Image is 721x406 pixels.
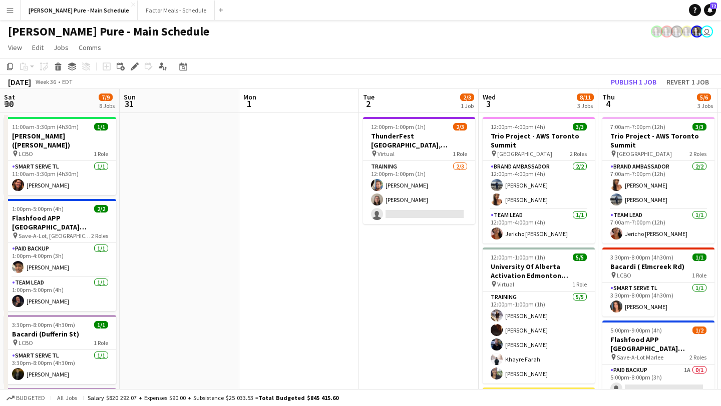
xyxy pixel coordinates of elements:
h3: Bacardi (Dufferin St) [4,329,116,338]
span: 7/9 [99,93,113,101]
app-user-avatar: Leticia Fayzano [701,25,713,37]
h3: Trio Project - AWS Toronto Summit [483,131,595,149]
span: 3/3 [573,123,587,130]
span: 8/11 [577,93,594,101]
span: All jobs [55,394,79,401]
span: 31 [122,98,136,109]
h3: Flashfood APP [GEOGRAPHIC_DATA] [GEOGRAPHIC_DATA], [GEOGRAPHIC_DATA] [4,213,116,231]
span: LCBO [19,339,33,346]
span: Save-A-Lot, [GEOGRAPHIC_DATA] [19,232,91,239]
span: Virtual [497,280,514,288]
app-job-card: 11:00am-3:30pm (4h30m)1/1[PERSON_NAME] ([PERSON_NAME]) LCBO1 RoleSmart Serve TL1/111:00am-3:30pm ... [4,117,116,195]
app-job-card: 12:00pm-1:00pm (1h)2/3ThunderFest [GEOGRAPHIC_DATA], [GEOGRAPHIC_DATA] Training Virtual1 RoleTrai... [363,117,475,224]
span: 1 Role [94,339,108,346]
app-job-card: 3:30pm-8:00pm (4h30m)1/1Bacardi (Dufferin St) LCBO1 RoleSmart Serve TL1/13:30pm-8:00pm (4h30m)[PE... [4,315,116,384]
span: [GEOGRAPHIC_DATA] [617,150,672,157]
button: Revert 1 job [662,75,713,88]
span: 2/3 [453,123,467,130]
span: 5/5 [573,253,587,261]
div: 7:00am-7:00pm (12h)3/3Trio Project - AWS Toronto Summit [GEOGRAPHIC_DATA]2 RolesBrand Ambassador2... [602,117,714,243]
h3: Trio Project - AWS Toronto Summit [602,131,714,149]
app-job-card: 12:00pm-1:00pm (1h)5/5University Of Alberta Activation Edmonton Training Virtual1 RoleTraining5/5... [483,247,595,383]
span: 12:00pm-1:00pm (1h) [371,123,426,130]
span: 3/3 [692,123,706,130]
span: Mon [243,92,256,101]
span: 2 Roles [570,150,587,157]
span: 12:00pm-4:00pm (4h) [491,123,545,130]
div: [DATE] [8,77,31,87]
app-card-role: Paid Backup1A0/15:00pm-8:00pm (3h) [602,364,714,398]
span: 1 Role [453,150,467,157]
app-job-card: 12:00pm-4:00pm (4h)3/3Trio Project - AWS Toronto Summit [GEOGRAPHIC_DATA]2 RolesBrand Ambassador2... [483,117,595,243]
app-user-avatar: Ashleigh Rains [681,25,693,37]
span: 72 [710,2,717,9]
span: Week 36 [33,78,58,85]
span: Comms [79,43,101,52]
span: 7:00am-7:00pm (12h) [610,123,665,130]
span: 2 Roles [689,353,706,361]
h3: Bacardi ( Elmcreek Rd) [602,262,714,271]
app-user-avatar: Ashleigh Rains [661,25,673,37]
span: 2 [362,98,375,109]
span: 1/2 [692,326,706,334]
button: [PERSON_NAME] Pure - Main Schedule [21,0,138,20]
span: Thu [602,92,615,101]
span: 2 Roles [689,150,706,157]
h3: Flashfood APP [GEOGRAPHIC_DATA] [GEOGRAPHIC_DATA], [GEOGRAPHIC_DATA] [602,335,714,353]
app-user-avatar: Ashleigh Rains [671,25,683,37]
span: View [8,43,22,52]
span: [GEOGRAPHIC_DATA] [497,150,552,157]
app-card-role: Team Lead1/112:00pm-4:00pm (4h)Jericho [PERSON_NAME] [483,209,595,243]
span: Save-A-Lot Marlee [617,353,663,361]
span: Budgeted [16,394,45,401]
span: 1:00pm-5:00pm (4h) [12,205,64,212]
app-user-avatar: Ashleigh Rains [651,25,663,37]
a: 72 [704,4,716,16]
app-job-card: 1:00pm-5:00pm (4h)2/2Flashfood APP [GEOGRAPHIC_DATA] [GEOGRAPHIC_DATA], [GEOGRAPHIC_DATA] Save-A-... [4,199,116,311]
div: Salary $820 292.07 + Expenses $90.00 + Subsistence $25 033.53 = [88,394,338,401]
app-user-avatar: Ashleigh Rains [691,25,703,37]
span: 3 [481,98,496,109]
button: Publish 1 job [607,75,660,88]
span: Wed [483,92,496,101]
span: 1 Role [94,150,108,157]
a: Jobs [50,41,73,54]
app-card-role: Team Lead1/11:00pm-5:00pm (4h)[PERSON_NAME] [4,277,116,311]
span: Edit [32,43,44,52]
div: 3 Jobs [577,102,593,109]
span: Sun [124,92,136,101]
span: Jobs [54,43,69,52]
app-card-role: Training5/512:00pm-1:00pm (1h)[PERSON_NAME][PERSON_NAME][PERSON_NAME]Khayre Farah[PERSON_NAME] [483,291,595,383]
span: Sat [4,92,15,101]
app-card-role: Brand Ambassador2/212:00pm-4:00pm (4h)[PERSON_NAME][PERSON_NAME] [483,161,595,209]
app-card-role: Training2/312:00pm-1:00pm (1h)[PERSON_NAME][PERSON_NAME] [363,161,475,224]
span: Total Budgeted $845 415.60 [258,394,338,401]
span: 3:30pm-8:00pm (4h30m) [12,321,75,328]
h1: [PERSON_NAME] Pure - Main Schedule [8,24,209,39]
app-card-role: Team Lead1/17:00am-7:00pm (12h)Jericho [PERSON_NAME] [602,209,714,243]
app-card-role: Smart Serve TL1/13:30pm-8:00pm (4h30m)[PERSON_NAME] [602,282,714,316]
span: 2/3 [460,93,474,101]
app-card-role: Smart Serve TL1/111:00am-3:30pm (4h30m)[PERSON_NAME] [4,161,116,195]
span: 5:00pm-9:00pm (4h) [610,326,662,334]
a: Edit [28,41,48,54]
span: 4 [601,98,615,109]
span: LCBO [19,150,33,157]
h3: ThunderFest [GEOGRAPHIC_DATA], [GEOGRAPHIC_DATA] Training [363,131,475,149]
a: View [4,41,26,54]
div: EDT [62,78,73,85]
span: 1/1 [94,321,108,328]
span: 1/1 [692,253,706,261]
span: Virtual [378,150,395,157]
span: Tue [363,92,375,101]
span: 11:00am-3:30pm (4h30m) [12,123,79,130]
a: Comms [75,41,105,54]
div: 8 Jobs [99,102,115,109]
div: 3 Jobs [697,102,713,109]
span: 2/2 [94,205,108,212]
